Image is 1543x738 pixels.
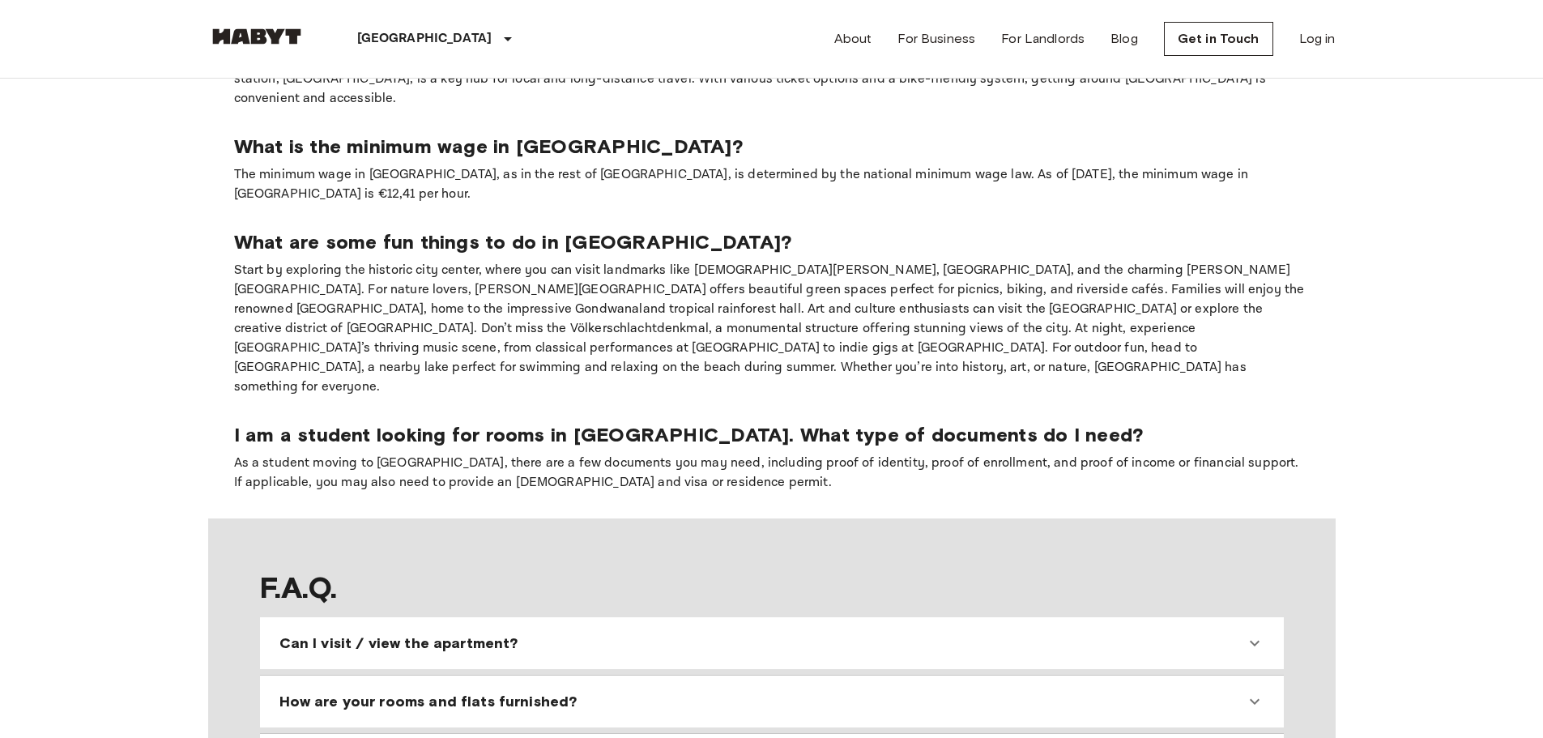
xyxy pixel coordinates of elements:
img: Habyt [208,28,305,45]
div: How are your rooms and flats furnished? [266,682,1277,721]
a: For Business [897,29,975,49]
p: What is the minimum wage in [GEOGRAPHIC_DATA]? [234,134,1310,159]
p: As a student moving to [GEOGRAPHIC_DATA], there are a few documents you may need, including proof... [234,454,1310,493]
span: Can I visit / view the apartment? [279,633,518,653]
a: Log in [1299,29,1336,49]
a: About [834,29,872,49]
p: The minimum wage in [GEOGRAPHIC_DATA], as in the rest of [GEOGRAPHIC_DATA], is determined by the ... [234,165,1310,204]
a: Blog [1110,29,1138,49]
span: F.A.Q. [260,570,1284,604]
span: How are your rooms and flats furnished? [279,692,578,711]
p: [GEOGRAPHIC_DATA] [357,29,492,49]
a: For Landlords [1001,29,1085,49]
a: Get in Touch [1164,22,1273,56]
p: I am a student looking for rooms in [GEOGRAPHIC_DATA]. What type of documents do I need? [234,423,1310,447]
p: What are some fun things to do in [GEOGRAPHIC_DATA]? [234,230,1310,254]
div: Can I visit / view the apartment? [266,624,1277,663]
p: Start by exploring the historic city center, where you can visit landmarks like [DEMOGRAPHIC_DATA... [234,261,1310,397]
